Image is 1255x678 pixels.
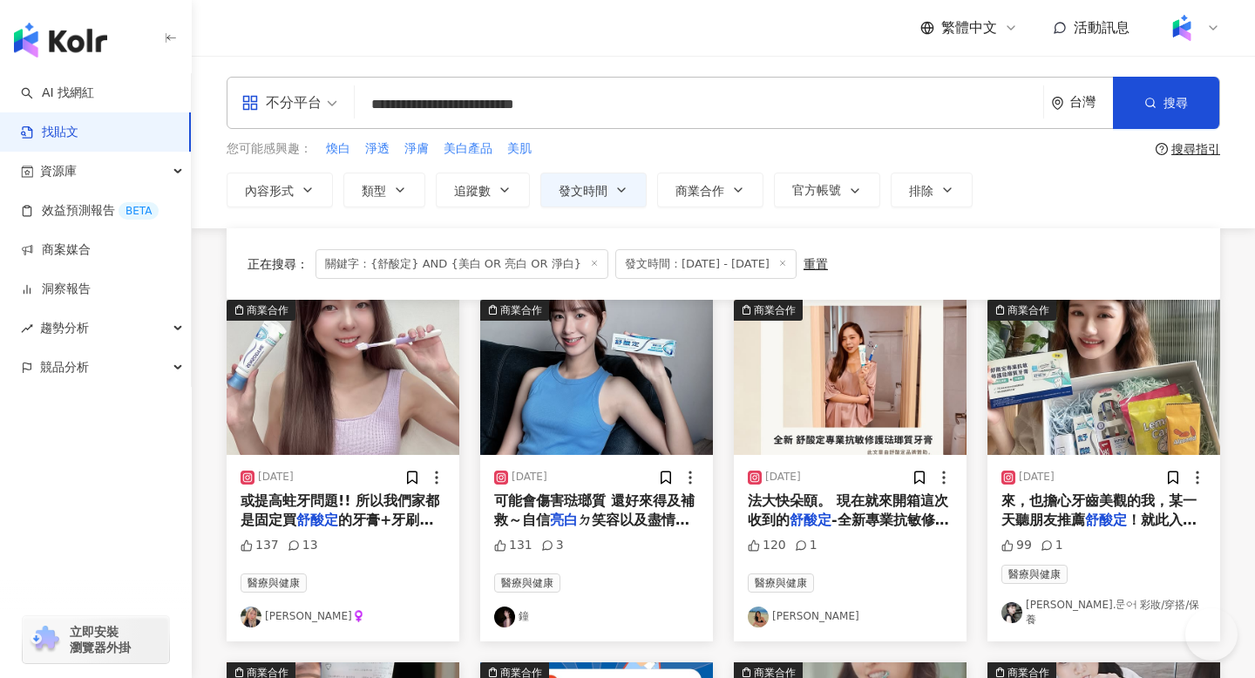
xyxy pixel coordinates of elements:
[734,300,967,455] button: 商業合作
[480,300,713,455] img: post-image
[512,470,547,485] div: [DATE]
[241,492,439,528] span: 或提高蛀牙問題!! 所以我們家都是固定買
[774,173,880,207] button: 官方帳號
[343,173,425,207] button: 類型
[21,202,159,220] a: 效益預測報告BETA
[241,607,445,627] a: KOL Avatar[PERSON_NAME]‍♀️
[1007,302,1049,319] div: 商業合作
[21,85,94,102] a: searchAI 找網紅
[748,492,948,528] span: 法大快朵頤。 現在就來開箱這次收到的
[1041,537,1063,554] div: 1
[675,184,724,198] span: 商業合作
[40,308,89,348] span: 趨勢分析
[444,140,492,158] span: 美白產品
[506,139,533,159] button: 美肌
[241,537,279,554] div: 137
[288,537,318,554] div: 13
[241,573,307,593] span: 醫療與健康
[909,184,933,198] span: 排除
[748,573,814,593] span: 醫療與健康
[987,300,1220,455] button: 商業合作
[1163,96,1188,110] span: 搜尋
[1085,512,1127,528] mark: 舒酸定
[245,184,294,198] span: 內容形式
[748,607,953,627] a: KOL Avatar[PERSON_NAME]
[227,300,459,455] img: post-image
[227,300,459,455] button: 商業合作
[494,512,689,547] span: ㄉ笑容以及盡情享受美食的牙齒對我來說
[436,173,530,207] button: 追蹤數
[494,607,699,627] a: KOL Avatar鐘
[987,300,1220,455] img: post-image
[241,512,437,547] span: 的牙膏+牙刷🪥需要好好來保護琺瑯
[494,573,560,593] span: 醫療與健康
[480,300,713,455] button: 商業合作
[14,23,107,58] img: logo
[1001,537,1032,554] div: 99
[362,184,386,198] span: 類型
[790,512,831,528] mark: 舒酸定
[454,184,491,198] span: 追蹤數
[365,140,390,158] span: 淨透
[23,616,169,663] a: chrome extension立即安裝 瀏覽器外掛
[21,124,78,141] a: 找貼文
[1001,492,1197,528] span: 來，也擔心牙齒美觀的我，某一天聽朋友推薦
[1171,142,1220,156] div: 搜尋指引
[40,152,77,191] span: 資源庫
[941,18,997,37] span: 繁體中文
[734,300,967,455] img: post-image
[325,139,351,159] button: 煥白
[550,512,578,528] mark: 亮白
[494,492,695,528] span: 可能會傷害琺瑯質 還好來得及補救～自信
[28,626,62,654] img: chrome extension
[40,348,89,387] span: 競品分析
[21,241,91,259] a: 商案媒合
[258,470,294,485] div: [DATE]
[21,281,91,298] a: 洞察報告
[748,537,786,554] div: 120
[748,607,769,627] img: KOL Avatar
[1051,97,1064,110] span: environment
[1185,608,1238,661] iframe: Help Scout Beacon - Open
[1001,565,1068,584] span: 醫療與健康
[241,607,261,627] img: KOL Avatar
[227,140,312,158] span: 您可能感興趣：
[296,512,338,528] mark: 舒酸定
[804,257,828,271] div: 重置
[21,322,33,335] span: rise
[247,302,288,319] div: 商業合作
[792,183,841,197] span: 官方帳號
[795,537,817,554] div: 1
[1069,95,1113,110] div: 台灣
[404,140,429,158] span: 淨膚
[1074,19,1129,36] span: 活動訊息
[1156,143,1168,155] span: question-circle
[1001,602,1022,623] img: KOL Avatar
[559,184,607,198] span: 發文時間
[404,139,430,159] button: 淨膚
[494,607,515,627] img: KOL Avatar
[541,537,564,554] div: 3
[364,139,390,159] button: 淨透
[248,257,309,271] span: 正在搜尋 ：
[443,139,493,159] button: 美白產品
[70,624,131,655] span: 立即安裝 瀏覽器外掛
[241,89,322,117] div: 不分平台
[657,173,763,207] button: 商業合作
[1019,470,1055,485] div: [DATE]
[1113,77,1219,129] button: 搜尋
[494,537,533,554] div: 131
[500,302,542,319] div: 商業合作
[227,173,333,207] button: 內容形式
[507,140,532,158] span: 美肌
[615,249,797,279] span: 發文時間：[DATE] - [DATE]
[765,470,801,485] div: [DATE]
[326,140,350,158] span: 煥白
[315,249,608,279] span: 關鍵字：{舒酸定} AND {美白 OR 亮白 OR 淨白}
[748,512,949,547] span: -全新專業抗敏修護琺瑯質牙膏禮盒
[1001,598,1206,627] a: KOL Avatar[PERSON_NAME].문어 彩妝/穿搭/保養
[891,173,973,207] button: 排除
[540,173,647,207] button: 發文時間
[241,94,259,112] span: appstore
[754,302,796,319] div: 商業合作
